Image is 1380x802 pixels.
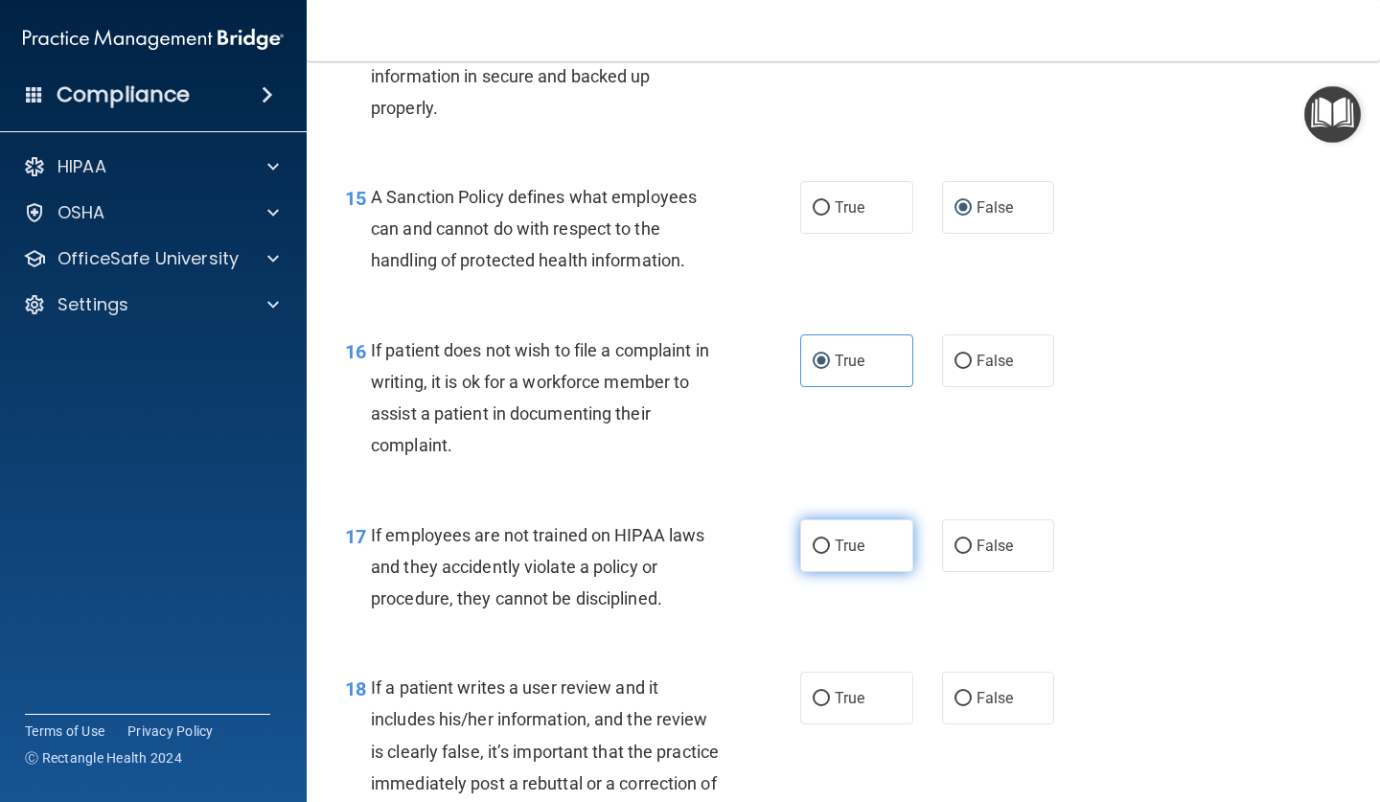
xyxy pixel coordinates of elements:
[25,722,104,741] a: Terms of Use
[345,187,366,210] span: 15
[23,247,279,270] a: OfficeSafe University
[25,748,182,768] span: Ⓒ Rectangle Health 2024
[813,539,830,554] input: True
[345,677,366,700] span: 18
[977,198,1014,217] span: False
[23,201,279,224] a: OSHA
[835,198,864,217] span: True
[57,293,128,316] p: Settings
[813,201,830,216] input: True
[835,537,864,555] span: True
[835,689,864,707] span: True
[371,187,697,270] span: A Sanction Policy defines what employees can and cannot do with respect to the handling of protec...
[345,525,366,548] span: 17
[57,155,106,178] p: HIPAA
[977,537,1014,555] span: False
[977,352,1014,370] span: False
[57,81,190,108] h4: Compliance
[371,340,709,456] span: If patient does not wish to file a complaint in writing, it is ok for a workforce member to assis...
[813,692,830,706] input: True
[23,155,279,178] a: HIPAA
[371,525,704,608] span: If employees are not trained on HIPAA laws and they accidently violate a policy or procedure, the...
[57,201,105,224] p: OSHA
[345,340,366,363] span: 16
[954,355,972,369] input: False
[371,2,704,118] span: It is the responsibility of the practice’s IT provider to make sure that protected health informa...
[977,689,1014,707] span: False
[57,247,239,270] p: OfficeSafe University
[127,722,214,741] a: Privacy Policy
[835,352,864,370] span: True
[23,20,284,58] img: PMB logo
[813,355,830,369] input: True
[954,201,972,216] input: False
[954,692,972,706] input: False
[23,293,279,316] a: Settings
[954,539,972,554] input: False
[1304,86,1361,143] button: Open Resource Center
